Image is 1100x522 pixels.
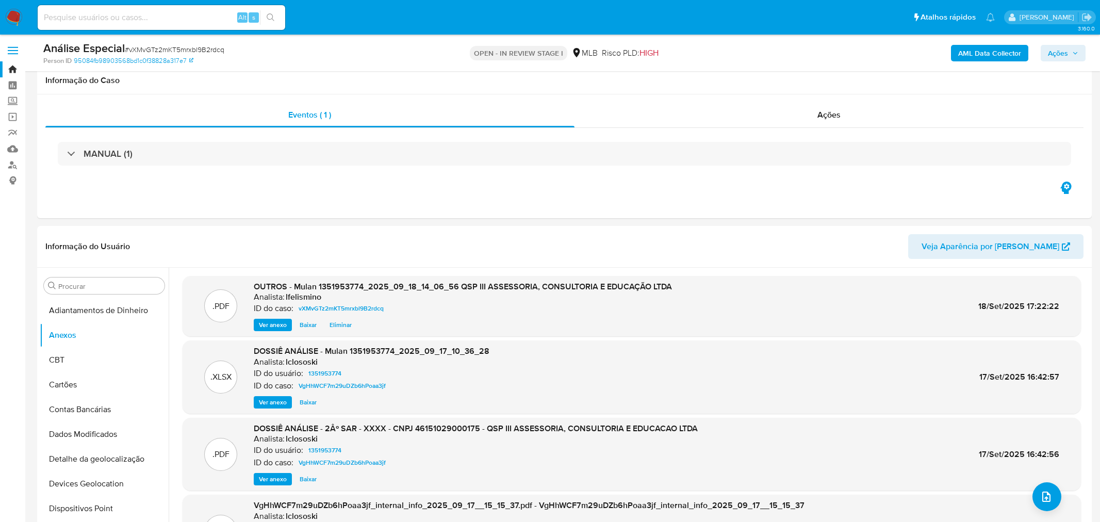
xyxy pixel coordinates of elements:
[286,292,321,302] h6: lfelismino
[40,496,169,521] button: Dispositivos Point
[288,109,331,121] span: Eventos ( 1 )
[1041,45,1086,61] button: Ações
[300,474,317,484] span: Baixar
[254,381,293,391] p: ID do caso:
[602,47,659,59] span: Risco PLD:
[922,234,1059,259] span: Veja Aparência por [PERSON_NAME]
[212,301,229,312] p: .PDF
[254,445,303,455] p: ID do usuário:
[259,320,287,330] span: Ver anexo
[254,292,285,302] p: Analista:
[238,12,247,22] span: Alt
[40,471,169,496] button: Devices Geolocation
[308,367,341,380] span: 1351953774
[40,447,169,471] button: Detalhe da geolocalização
[254,434,285,444] p: Analista:
[986,13,995,22] a: Notificações
[84,148,133,159] h3: MANUAL (1)
[908,234,1083,259] button: Veja Aparência por [PERSON_NAME]
[294,473,322,485] button: Baixar
[252,12,255,22] span: s
[40,348,169,372] button: CBT
[470,46,567,60] p: OPEN - IN REVIEW STAGE I
[74,56,193,66] a: 95084fb98903568bd1c0f38828a317e7
[38,11,285,24] input: Pesquise usuários ou casos...
[125,44,224,55] span: # vXMvGTz2mKT5mrxbl9B2rdcq
[286,357,318,367] h6: lclososki
[43,56,72,66] b: Person ID
[259,397,287,407] span: Ver anexo
[979,448,1059,460] span: 17/Set/2025 16:42:56
[210,371,232,383] p: .XLSX
[299,456,386,469] span: VgHhWCF7m29uDZb6hPoaa3jf
[978,300,1059,312] span: 18/Set/2025 17:22:22
[951,45,1028,61] button: AML Data Collector
[300,397,317,407] span: Baixar
[40,422,169,447] button: Dados Modificados
[571,47,598,59] div: MLB
[254,499,805,511] span: VgHhWCF7m29uDZb6hPoaa3jf_internal_info_2025_09_17__15_15_37.pdf - VgHhWCF7m29uDZb6hPoaa3jf_intern...
[330,320,352,330] span: Eliminar
[308,444,341,456] span: 1351953774
[294,319,322,331] button: Baixar
[254,281,672,292] span: OUTROS - Mulan 1351953774_2025_09_18_14_06_56 QSP III ASSESSORIA, CONSULTORIA E EDUCAÇÃO LTDA
[260,10,281,25] button: search-icon
[254,319,292,331] button: Ver anexo
[1032,482,1061,511] button: upload-file
[921,12,976,23] span: Atalhos rápidos
[254,422,698,434] span: DOSSIÊ ANÁLISE - 2Âº SAR - XXXX - CNPJ 46151029000175 - QSP III ASSESSORIA, CONSULTORIA E EDUCACA...
[817,109,841,121] span: Ações
[212,449,229,460] p: .PDF
[45,241,130,252] h1: Informação do Usuário
[254,357,285,367] p: Analista:
[300,320,317,330] span: Baixar
[48,282,56,290] button: Procurar
[958,45,1021,61] b: AML Data Collector
[58,142,1071,166] div: MANUAL (1)
[45,75,1083,86] h1: Informação do Caso
[254,473,292,485] button: Ver anexo
[286,434,318,444] h6: lclososki
[40,397,169,422] button: Contas Bancárias
[1081,12,1092,23] a: Sair
[40,323,169,348] button: Anexos
[294,456,390,469] a: VgHhWCF7m29uDZb6hPoaa3jf
[304,367,346,380] a: 1351953774
[254,345,489,357] span: DOSSIÊ ANÁLISE - Mulan 1351953774_2025_09_17_10_36_28
[40,372,169,397] button: Cartões
[58,282,160,291] input: Procurar
[259,474,287,484] span: Ver anexo
[254,368,303,379] p: ID do usuário:
[979,371,1059,383] span: 17/Set/2025 16:42:57
[254,303,293,314] p: ID do caso:
[294,302,388,315] a: vXMvGTz2mKT5mrxbl9B2rdcq
[299,380,386,392] span: VgHhWCF7m29uDZb6hPoaa3jf
[294,396,322,409] button: Baixar
[286,511,318,521] h6: lclososki
[43,40,125,56] b: Análise Especial
[1048,45,1068,61] span: Ações
[294,380,390,392] a: VgHhWCF7m29uDZb6hPoaa3jf
[639,47,659,59] span: HIGH
[1020,12,1078,22] p: laisa.felismino@mercadolivre.com
[40,298,169,323] button: Adiantamentos de Dinheiro
[254,511,285,521] p: Analista:
[254,458,293,468] p: ID do caso:
[324,319,357,331] button: Eliminar
[304,444,346,456] a: 1351953774
[299,302,384,315] span: vXMvGTz2mKT5mrxbl9B2rdcq
[254,396,292,409] button: Ver anexo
